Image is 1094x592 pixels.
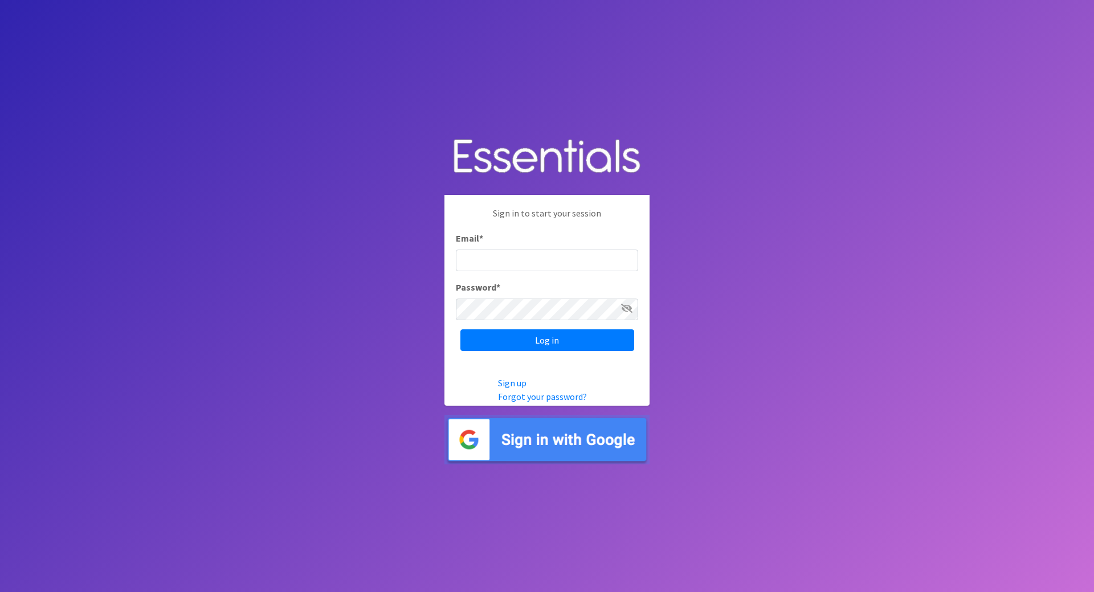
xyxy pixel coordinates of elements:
abbr: required [496,281,500,293]
a: Sign up [498,377,526,389]
label: Password [456,280,500,294]
p: Sign in to start your session [456,206,638,231]
img: Sign in with Google [444,415,650,464]
a: Forgot your password? [498,391,587,402]
input: Log in [460,329,634,351]
img: Human Essentials [444,128,650,186]
abbr: required [479,232,483,244]
label: Email [456,231,483,245]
